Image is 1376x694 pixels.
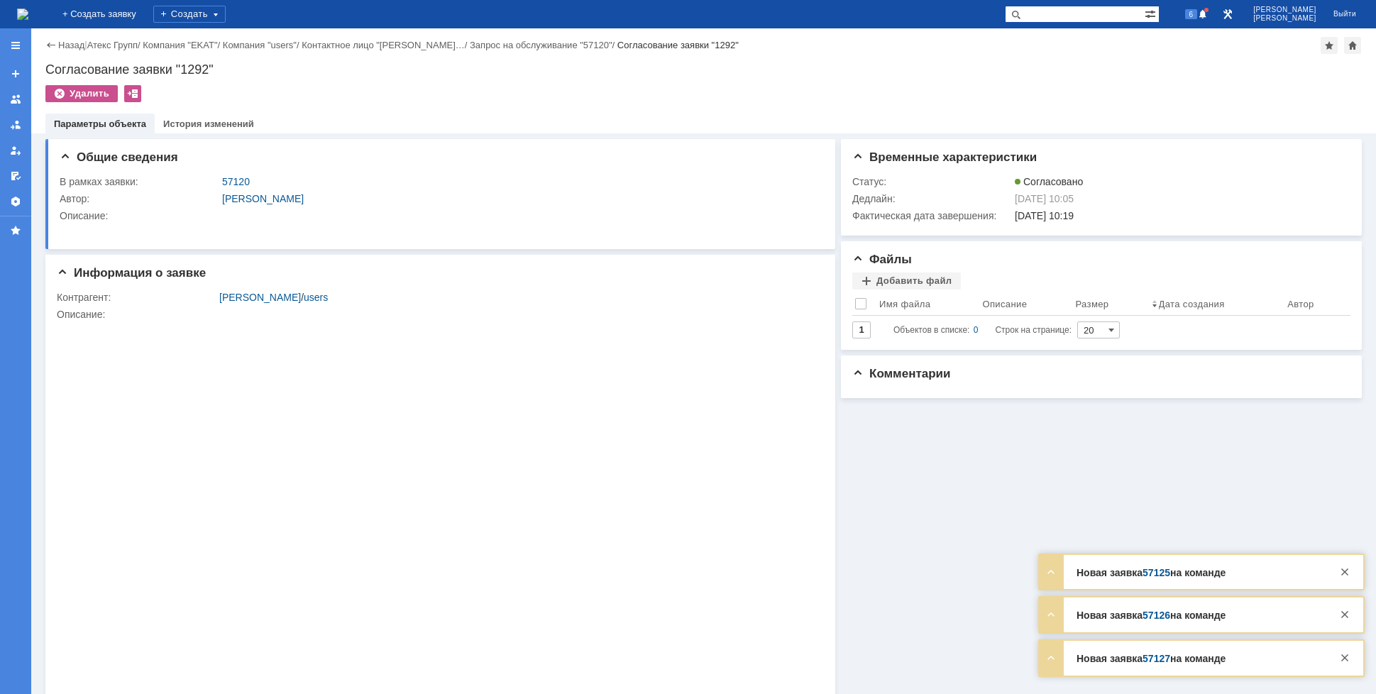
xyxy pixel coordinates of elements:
strong: Новая заявка на команде [1077,567,1226,578]
div: Дедлайн: [852,193,1012,204]
div: 0 [974,321,979,338]
div: Описание: [57,309,816,320]
a: Компания "users" [223,40,297,50]
a: 57126 [1143,610,1170,621]
div: Дата создания [1159,299,1225,309]
div: Описание [982,299,1027,309]
th: Автор [1284,295,1350,316]
a: 57120 [222,176,250,187]
a: Атекс Групп [87,40,138,50]
div: / [143,40,223,50]
strong: Новая заявка на команде [1077,610,1226,621]
a: Заявки на командах [4,88,27,111]
div: Закрыть [1336,606,1353,623]
div: / [87,40,143,50]
a: Контактное лицо "[PERSON_NAME]… [302,40,465,50]
a: Заявки в моей ответственности [4,114,27,136]
div: | [84,39,87,50]
span: Файлы [852,253,912,266]
a: Мои заявки [4,139,27,162]
span: [PERSON_NAME] [1253,14,1316,23]
span: Объектов в списке: [893,325,969,335]
span: Комментарии [852,367,950,380]
a: [PERSON_NAME] [219,292,301,303]
a: Компания "EKAT" [143,40,217,50]
div: Развернуть [1042,649,1059,666]
img: logo [17,9,28,20]
span: Расширенный поиск [1145,6,1159,20]
div: / [302,40,470,50]
div: / [223,40,302,50]
a: 57127 [1143,653,1170,664]
div: В рамках заявки: [60,176,219,187]
div: Описание: [60,210,816,221]
th: Дата создания [1149,295,1285,316]
span: Информация о заявке [57,266,206,280]
a: Настройки [4,190,27,213]
div: Закрыть [1336,649,1353,666]
span: Общие сведения [60,150,178,164]
a: Запрос на обслуживание "57120" [470,40,612,50]
a: Параметры объекта [54,119,146,129]
a: Назад [58,40,84,50]
a: users [304,292,328,303]
div: Сделать домашней страницей [1344,37,1361,54]
div: Согласование заявки "1292" [45,62,1362,77]
div: Закрыть [1336,563,1353,580]
i: Строк на странице: [893,321,1072,338]
a: [PERSON_NAME] [222,193,304,204]
span: [PERSON_NAME] [1253,6,1316,14]
div: [DATE] 10:19 [1015,210,1343,221]
div: Развернуть [1042,606,1059,623]
div: / [219,292,813,303]
span: Согласовано [1015,176,1083,187]
div: Имя файла [879,299,930,309]
th: Имя файла [876,295,979,316]
a: Перейти на домашнюю страницу [17,9,28,20]
div: Создать [153,6,226,23]
a: История изменений [163,119,254,129]
div: Автор: [60,193,219,204]
div: Автор [1287,299,1314,309]
div: Согласование заявки "1292" [617,40,739,50]
div: Фактическая дата завершения: [852,210,1012,221]
div: Поместить в архив [124,85,141,102]
a: Создать заявку [4,62,27,85]
strong: Новая заявка на команде [1077,653,1226,664]
div: Развернуть [1042,563,1059,580]
div: Размер [1075,299,1108,309]
a: 57125 [1143,567,1170,578]
span: 6 [1185,9,1198,19]
div: Добавить в избранное [1321,37,1338,54]
th: Размер [1072,295,1148,316]
div: / [470,40,617,50]
div: Контрагент: [57,292,216,303]
div: Статус: [852,176,1012,187]
a: Перейти в интерфейс администратора [1219,6,1236,23]
span: [DATE] 10:05 [1015,193,1074,204]
a: Мои согласования [4,165,27,187]
span: Временные характеристики [852,150,1037,164]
